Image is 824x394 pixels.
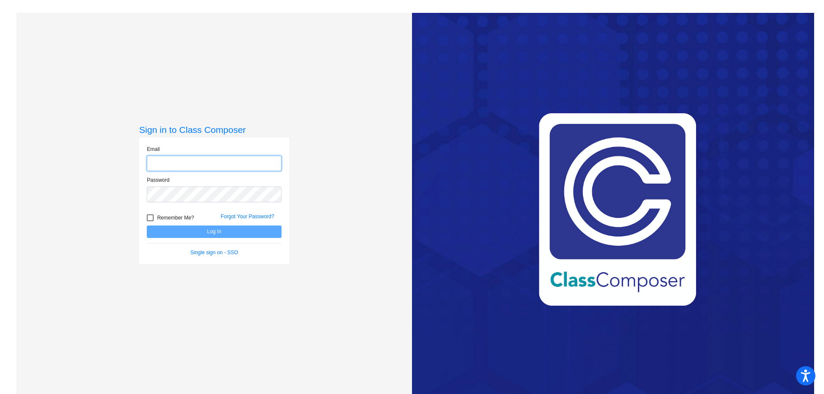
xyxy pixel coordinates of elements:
button: Log In [147,226,282,238]
h3: Sign in to Class Composer [139,124,289,135]
label: Password [147,176,170,184]
label: Email [147,145,160,153]
span: Remember Me? [157,213,194,223]
a: Forgot Your Password? [221,214,274,220]
a: Single sign on - SSO [191,250,238,256]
